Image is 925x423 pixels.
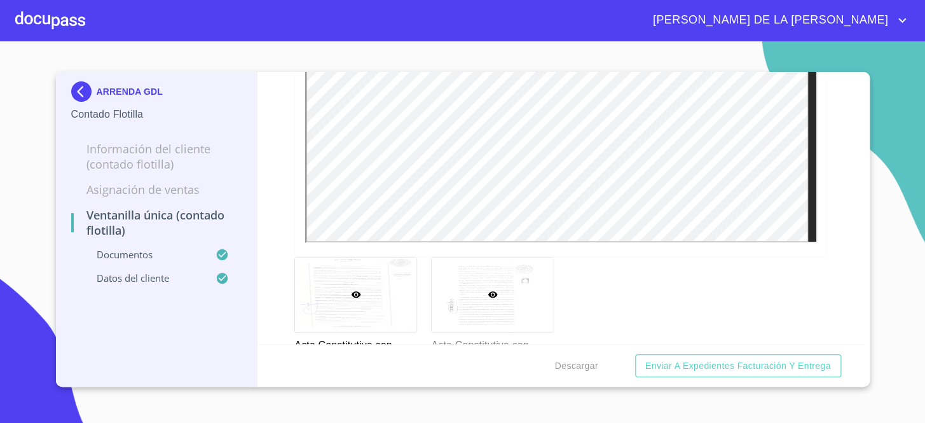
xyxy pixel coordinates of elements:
[645,358,831,374] span: Enviar a Expedientes Facturación y Entrega
[71,107,242,122] p: Contado Flotilla
[635,354,841,378] button: Enviar a Expedientes Facturación y Entrega
[71,81,97,102] img: Docupass spot blue
[431,333,552,368] p: Acta Constitutiva con poderes
[71,272,216,284] p: Datos del cliente
[71,248,216,261] p: Documentos
[71,141,242,172] p: Información del Cliente (Contado Flotilla)
[97,87,163,97] p: ARRENDA GDL
[71,182,242,197] p: Asignación de Ventas
[71,81,242,107] div: ARRENDA GDL
[294,333,416,368] p: Acta Constitutiva con poderes
[643,10,894,31] span: [PERSON_NAME] DE LA [PERSON_NAME]
[550,354,603,378] button: Descargar
[555,358,598,374] span: Descargar
[71,207,242,238] p: Ventanilla Única (Contado Flotilla)
[643,10,910,31] button: account of current user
